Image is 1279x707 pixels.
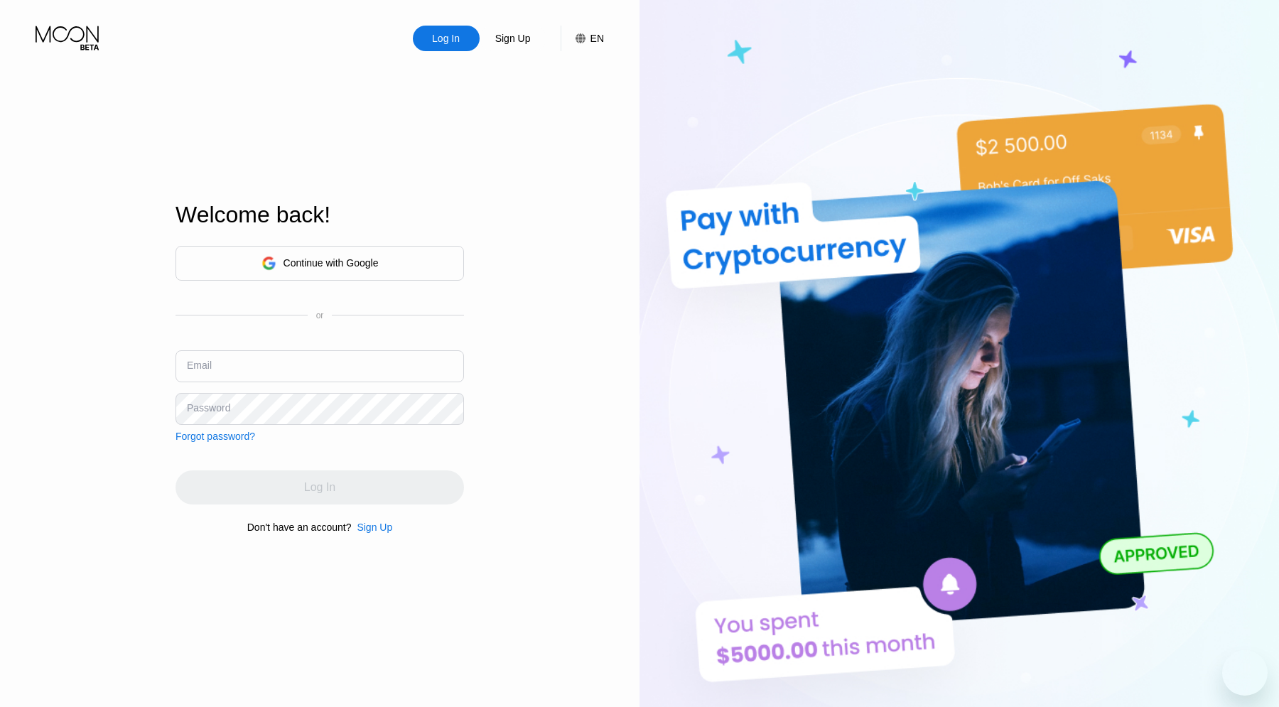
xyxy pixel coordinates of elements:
[176,431,255,442] div: Forgot password?
[431,31,461,45] div: Log In
[590,33,604,44] div: EN
[187,402,230,414] div: Password
[176,202,464,228] div: Welcome back!
[187,360,212,371] div: Email
[561,26,604,51] div: EN
[176,246,464,281] div: Continue with Google
[284,257,379,269] div: Continue with Google
[247,522,352,533] div: Don't have an account?
[351,522,392,533] div: Sign Up
[1222,650,1268,696] iframe: Button to launch messaging window
[316,311,324,320] div: or
[494,31,532,45] div: Sign Up
[413,26,480,51] div: Log In
[480,26,546,51] div: Sign Up
[357,522,392,533] div: Sign Up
